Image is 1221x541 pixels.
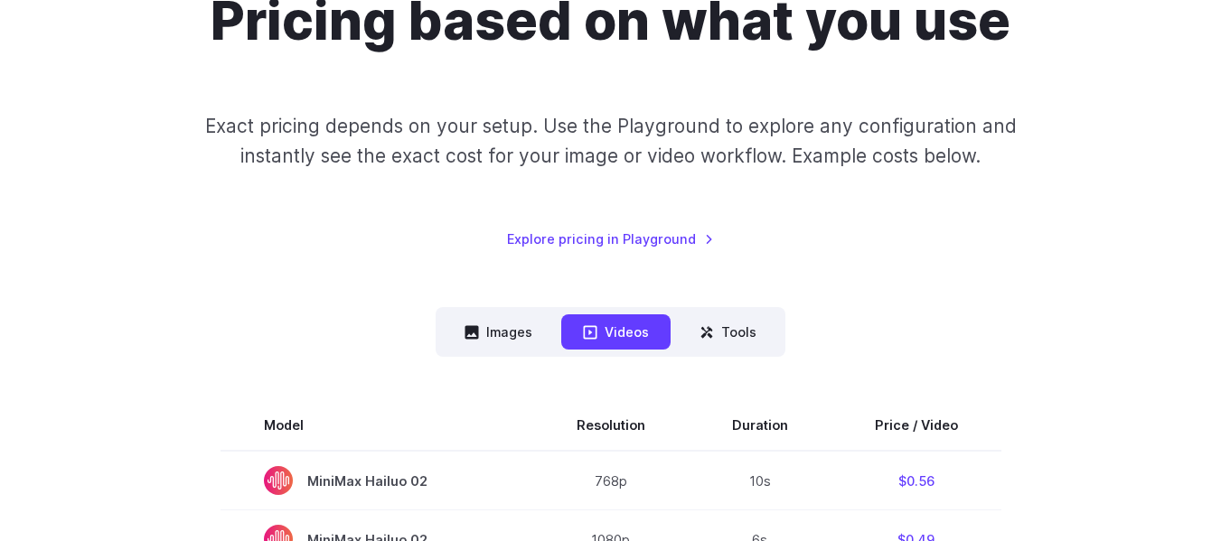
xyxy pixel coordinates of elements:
[533,451,689,510] td: 768p
[443,314,554,350] button: Images
[561,314,671,350] button: Videos
[507,229,714,249] a: Explore pricing in Playground
[533,400,689,451] th: Resolution
[831,451,1001,510] td: $0.56
[198,111,1022,172] p: Exact pricing depends on your setup. Use the Playground to explore any configuration and instantl...
[678,314,778,350] button: Tools
[264,466,490,495] span: MiniMax Hailuo 02
[831,400,1001,451] th: Price / Video
[689,400,831,451] th: Duration
[689,451,831,510] td: 10s
[221,400,533,451] th: Model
